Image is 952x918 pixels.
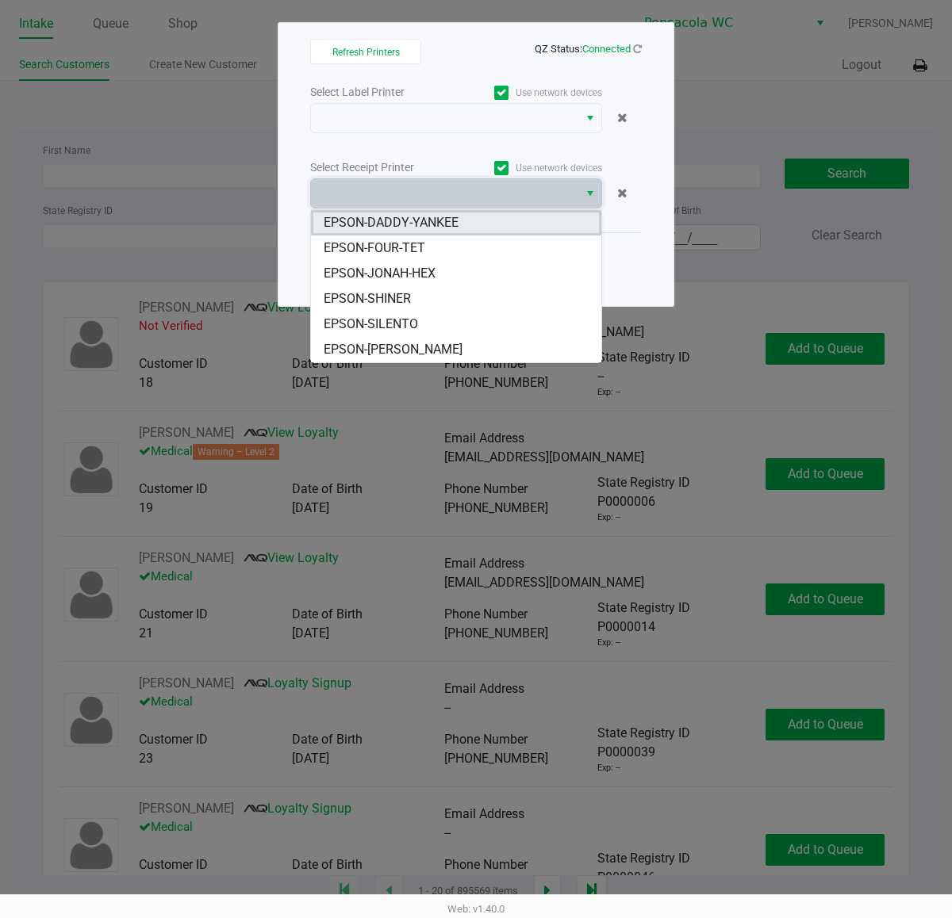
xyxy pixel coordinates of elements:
[332,47,400,58] span: Refresh Printers
[310,39,421,64] button: Refresh Printers
[456,161,602,175] label: Use network devices
[324,340,463,359] span: EPSON-[PERSON_NAME]
[324,239,425,258] span: EPSON-FOUR-TET
[447,903,505,915] span: Web: v1.40.0
[324,213,459,232] span: EPSON-DADDY-YANKEE
[324,264,436,283] span: EPSON-JONAH-HEX
[582,43,631,55] span: Connected
[324,315,418,334] span: EPSON-SILENTO
[578,179,601,208] button: Select
[324,289,411,308] span: EPSON-SHINER
[310,159,456,176] div: Select Receipt Printer
[456,86,602,100] label: Use network devices
[535,43,642,55] span: QZ Status:
[310,84,456,101] div: Select Label Printer
[578,104,601,132] button: Select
